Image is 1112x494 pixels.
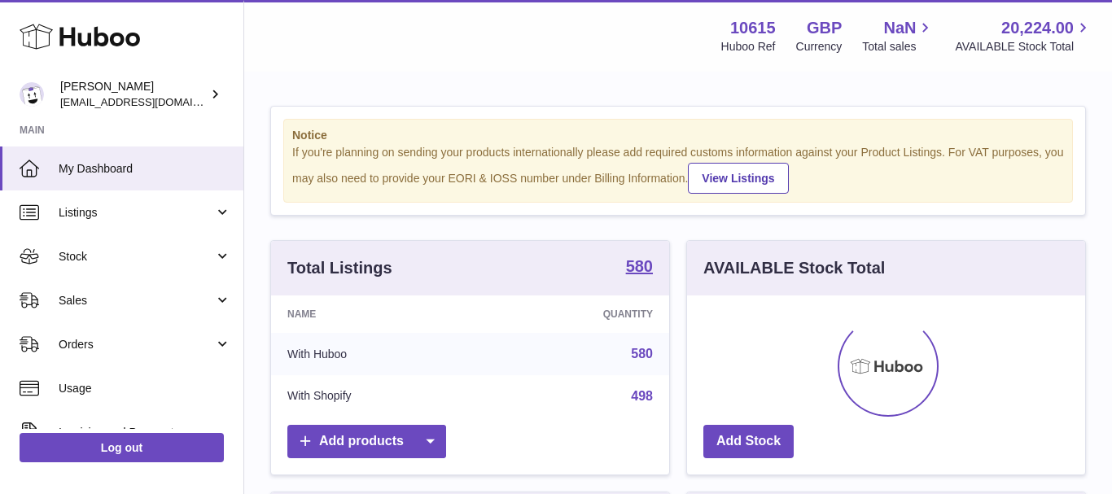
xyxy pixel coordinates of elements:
[271,333,486,375] td: With Huboo
[703,425,794,458] a: Add Stock
[796,39,843,55] div: Currency
[626,258,653,278] a: 580
[955,17,1092,55] a: 20,224.00 AVAILABLE Stock Total
[703,257,885,279] h3: AVAILABLE Stock Total
[883,17,916,39] span: NaN
[626,258,653,274] strong: 580
[862,39,935,55] span: Total sales
[1001,17,1074,39] span: 20,224.00
[59,337,214,352] span: Orders
[287,425,446,458] a: Add products
[20,433,224,462] a: Log out
[631,389,653,403] a: 498
[292,128,1064,143] strong: Notice
[60,95,239,108] span: [EMAIL_ADDRESS][DOMAIN_NAME]
[271,375,486,417] td: With Shopify
[60,79,207,110] div: [PERSON_NAME]
[59,249,214,264] span: Stock
[59,205,214,221] span: Listings
[955,39,1092,55] span: AVAILABLE Stock Total
[486,295,669,333] th: Quantity
[688,163,788,194] a: View Listings
[807,17,842,39] strong: GBP
[20,82,44,107] img: fulfillment@fable.com
[721,39,776,55] div: Huboo Ref
[59,381,231,396] span: Usage
[862,17,935,55] a: NaN Total sales
[59,293,214,308] span: Sales
[271,295,486,333] th: Name
[287,257,392,279] h3: Total Listings
[292,145,1064,194] div: If you're planning on sending your products internationally please add required customs informati...
[730,17,776,39] strong: 10615
[631,347,653,361] a: 580
[59,161,231,177] span: My Dashboard
[59,425,214,440] span: Invoicing and Payments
